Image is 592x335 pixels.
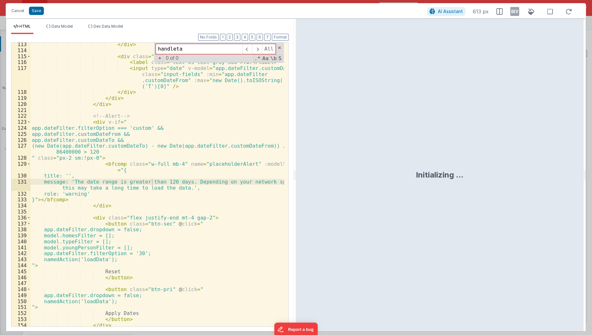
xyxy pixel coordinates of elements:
div: 130 [11,173,31,179]
button: Save [29,7,44,15]
div: 147 [11,280,31,286]
div: 133 [11,197,31,203]
div: 154 [11,322,31,328]
button: Format [272,34,289,41]
div: 150 [11,298,31,304]
div: 124 [11,125,31,131]
button: 6 [257,34,263,41]
span: 0 of 0 [163,55,181,61]
div: 132 [11,191,31,197]
div: 115 [11,53,31,59]
div: 138 [11,227,31,233]
div: 125 [11,131,31,137]
button: 7 [264,34,271,41]
div: 149 [11,292,31,298]
div: 148 [11,286,31,292]
div: 137 [11,221,31,227]
div: 116 [11,59,31,65]
span: 613 px [473,8,489,15]
button: Cancel [8,6,27,15]
div: 144 [11,262,31,269]
button: 1 [220,34,225,41]
div: 123 [11,119,31,125]
div: 117 [11,65,31,89]
span: Toggel Replace mode [156,55,163,61]
span: Search In Selection [278,55,282,62]
span: HTML [19,24,31,29]
span: Dev Data Model [93,24,123,29]
span: Data Model [52,24,73,29]
div: 145 [11,269,31,275]
span: Alt-Enter [262,44,276,54]
div: 146 [11,275,31,281]
div: 140 [11,239,31,245]
button: 3 [234,34,240,41]
div: 152 [11,310,31,316]
div: 135 [11,209,31,215]
div: 139 [11,233,31,239]
button: 2 [227,34,233,41]
input: Search for [156,44,242,54]
button: 4 [242,34,248,41]
div: 113 [11,41,31,47]
div: 142 [11,250,31,256]
button: 5 [249,34,255,41]
button: AI Assistant [427,7,465,16]
div: 126 [11,137,31,143]
div: 120 [11,101,31,107]
div: Initializing ... [416,170,464,180]
span: RegExp Search [254,55,261,62]
span: Whole Word Search [270,55,277,62]
div: 128 [11,155,31,161]
div: 127 [11,143,31,155]
span: AI Assistant [438,9,463,14]
div: 131 [11,179,31,191]
div: 143 [11,256,31,262]
div: 119 [11,95,31,101]
div: 118 [11,89,31,95]
div: 129 [11,161,31,173]
button: No Folds [198,34,219,41]
div: 136 [11,215,31,221]
span: CaseSensitive Search [262,55,269,62]
div: 121 [11,107,31,113]
div: 122 [11,113,31,119]
div: 141 [11,245,31,251]
div: 153 [11,316,31,322]
div: 114 [11,47,31,53]
div: 134 [11,203,31,209]
div: 151 [11,304,31,310]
